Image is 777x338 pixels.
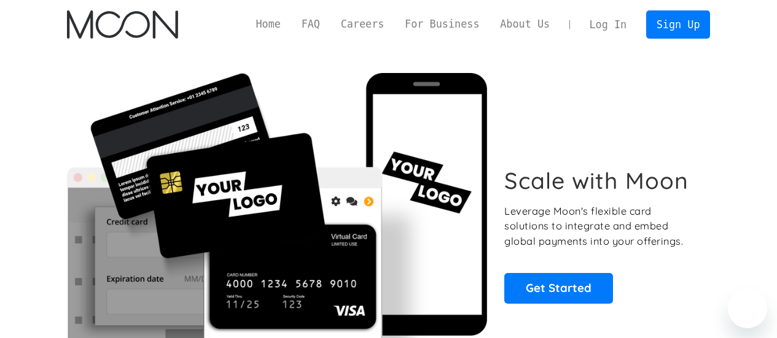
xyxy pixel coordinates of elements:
a: home [67,10,178,39]
iframe: Botón para iniciar la ventana de mensajería [728,289,767,328]
a: For Business [394,17,490,32]
p: Leverage Moon's flexible card solutions to integrate and embed global payments into your offerings. [504,204,697,249]
a: FAQ [291,17,330,32]
img: Moon Logo [67,10,178,39]
a: Log In [579,11,637,38]
a: Sign Up [646,10,710,38]
a: Home [246,17,291,32]
a: About Us [490,17,560,32]
h1: Scale with Moon [504,167,689,194]
a: Careers [330,17,394,32]
a: Get Started [504,273,613,304]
